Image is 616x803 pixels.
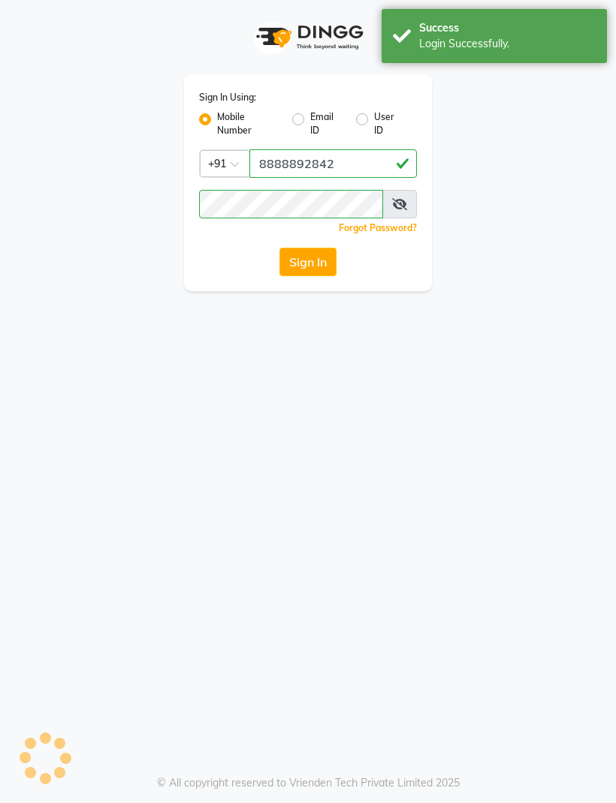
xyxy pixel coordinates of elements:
label: Sign In Using: [199,91,256,104]
button: Sign In [279,248,337,276]
label: User ID [374,110,405,137]
a: Forgot Password? [339,222,417,233]
input: Username [199,190,383,218]
img: logo1.svg [248,15,368,59]
div: Success [419,20,596,36]
div: Login Successfully. [419,36,596,52]
label: Email ID [310,110,344,137]
input: Username [249,149,417,178]
label: Mobile Number [217,110,280,137]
